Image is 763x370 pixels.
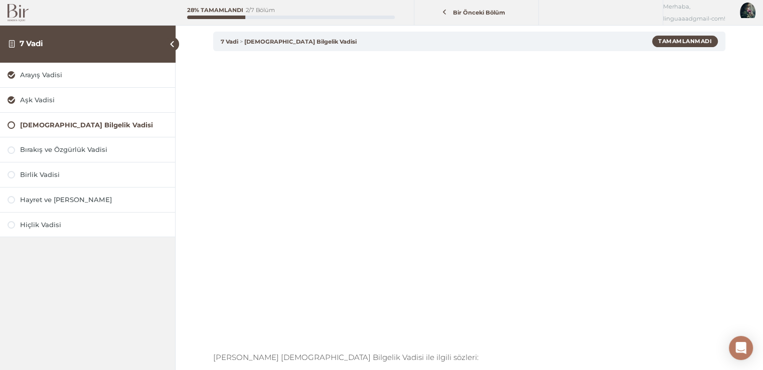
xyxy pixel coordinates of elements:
a: Aşk Vadisi [8,95,168,105]
a: Bırakış ve Özgürlük Vadisi [8,145,168,154]
div: Open Intercom Messenger [729,336,753,360]
a: [DEMOGRAPHIC_DATA] Bilgelik Vadisi [244,38,357,45]
a: Bir Önceki Bölüm [417,4,536,22]
div: 2/7 Bölüm [246,8,275,13]
div: Tamamlanmadı [652,36,718,47]
a: Birlik Vadisi [8,170,168,179]
div: Aşk Vadisi [20,95,168,105]
a: Hayret ve [PERSON_NAME] [8,195,168,205]
a: 7 Vadi [221,38,238,45]
img: AyseA1.jpg [740,3,755,18]
span: Bir Önceki Bölüm [447,9,511,16]
a: Hiçlik Vadisi [8,220,168,230]
div: [DEMOGRAPHIC_DATA] Bilgelik Vadisi [20,120,168,130]
span: Merhaba, linguaaadgmail-com! [663,1,732,25]
div: Arayış Vadisi [20,70,168,80]
a: 7 Vadi [20,39,43,48]
img: Bir Logo [8,4,29,22]
a: Arayış Vadisi [8,70,168,80]
div: Hiçlik Vadisi [20,220,168,230]
div: Hayret ve [PERSON_NAME] [20,195,168,205]
p: [PERSON_NAME] [DEMOGRAPHIC_DATA] Bilgelik Vadisi ile ilgili sözleri: [213,351,725,363]
div: Bırakış ve Özgürlük Vadisi [20,145,168,154]
div: Birlik Vadisi [20,170,168,179]
a: [DEMOGRAPHIC_DATA] Bilgelik Vadisi [8,120,168,130]
div: 28% Tamamlandı [187,8,243,13]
